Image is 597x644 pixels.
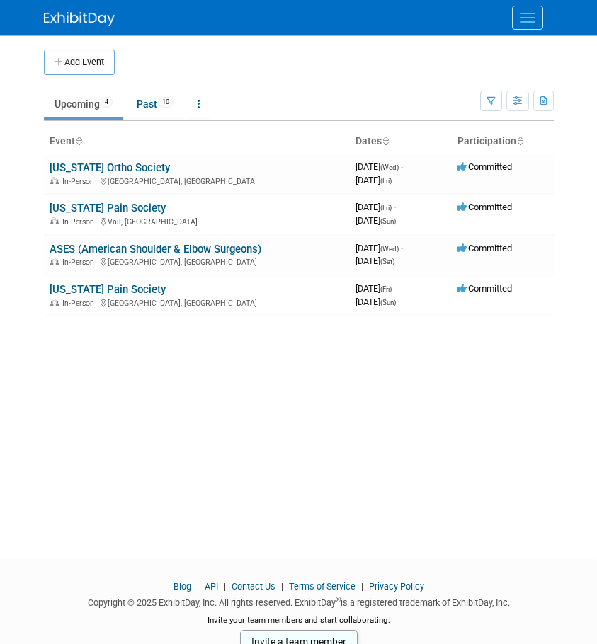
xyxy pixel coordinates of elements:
[75,135,82,146] a: Sort by Event Name
[356,215,396,226] span: [DATE]
[50,297,344,308] div: [GEOGRAPHIC_DATA], [GEOGRAPHIC_DATA]
[193,581,203,592] span: |
[44,12,115,26] img: ExhibitDay
[401,243,403,253] span: -
[50,243,261,255] a: ASES (American Shoulder & Elbow Surgeons)
[380,285,392,293] span: (Fri)
[380,177,392,185] span: (Fri)
[394,283,396,294] span: -
[232,581,275,592] a: Contact Us
[126,91,184,117] a: Past10
[457,283,512,294] span: Committed
[457,243,512,253] span: Committed
[205,581,218,592] a: API
[44,50,115,75] button: Add Event
[452,130,554,154] th: Participation
[62,258,98,267] span: In-Person
[50,258,59,265] img: In-Person Event
[380,204,392,212] span: (Fri)
[356,161,403,172] span: [DATE]
[278,581,287,592] span: |
[380,258,394,265] span: (Sat)
[62,299,98,308] span: In-Person
[369,581,424,592] a: Privacy Policy
[356,283,396,294] span: [DATE]
[336,596,341,604] sup: ®
[358,581,367,592] span: |
[380,245,399,253] span: (Wed)
[289,581,356,592] a: Terms of Service
[50,161,170,174] a: [US_STATE] Ortho Society
[62,217,98,226] span: In-Person
[44,91,123,117] a: Upcoming4
[50,202,166,214] a: [US_STATE] Pain Society
[62,177,98,186] span: In-Person
[44,130,350,154] th: Event
[380,163,399,171] span: (Wed)
[356,297,396,307] span: [DATE]
[457,161,512,172] span: Committed
[44,614,554,636] div: Invite your team members and start collaborating:
[50,255,344,267] div: [GEOGRAPHIC_DATA], [GEOGRAPHIC_DATA]
[356,202,396,212] span: [DATE]
[174,581,191,592] a: Blog
[50,217,59,224] img: In-Person Event
[50,177,59,184] img: In-Person Event
[50,175,344,186] div: [GEOGRAPHIC_DATA], [GEOGRAPHIC_DATA]
[401,161,403,172] span: -
[356,255,394,266] span: [DATE]
[50,299,59,306] img: In-Person Event
[220,581,229,592] span: |
[457,202,512,212] span: Committed
[380,299,396,306] span: (Sun)
[350,130,452,154] th: Dates
[101,97,113,108] span: 4
[394,202,396,212] span: -
[516,135,523,146] a: Sort by Participation Type
[50,283,166,296] a: [US_STATE] Pain Society
[44,593,554,609] div: Copyright © 2025 ExhibitDay, Inc. All rights reserved. ExhibitDay is a registered trademark of Ex...
[356,175,392,185] span: [DATE]
[382,135,389,146] a: Sort by Start Date
[512,6,543,30] button: Menu
[50,215,344,226] div: Vail, [GEOGRAPHIC_DATA]
[380,217,396,225] span: (Sun)
[356,243,403,253] span: [DATE]
[158,97,174,108] span: 10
